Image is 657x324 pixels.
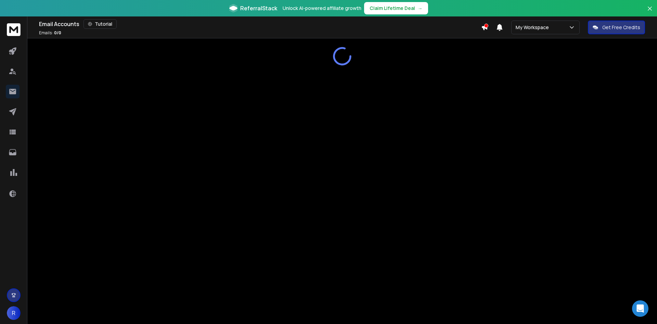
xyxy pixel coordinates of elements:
[54,30,61,36] span: 0 / 0
[364,2,428,14] button: Claim Lifetime Deal→
[240,4,277,12] span: ReferralStack
[283,5,361,12] p: Unlock AI-powered affiliate growth
[39,19,481,29] div: Email Accounts
[7,306,21,320] button: R
[83,19,117,29] button: Tutorial
[418,5,423,12] span: →
[516,24,552,31] p: My Workspace
[588,21,645,34] button: Get Free Credits
[632,300,648,317] div: Open Intercom Messenger
[602,24,640,31] p: Get Free Credits
[39,30,61,36] p: Emails :
[645,4,654,21] button: Close banner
